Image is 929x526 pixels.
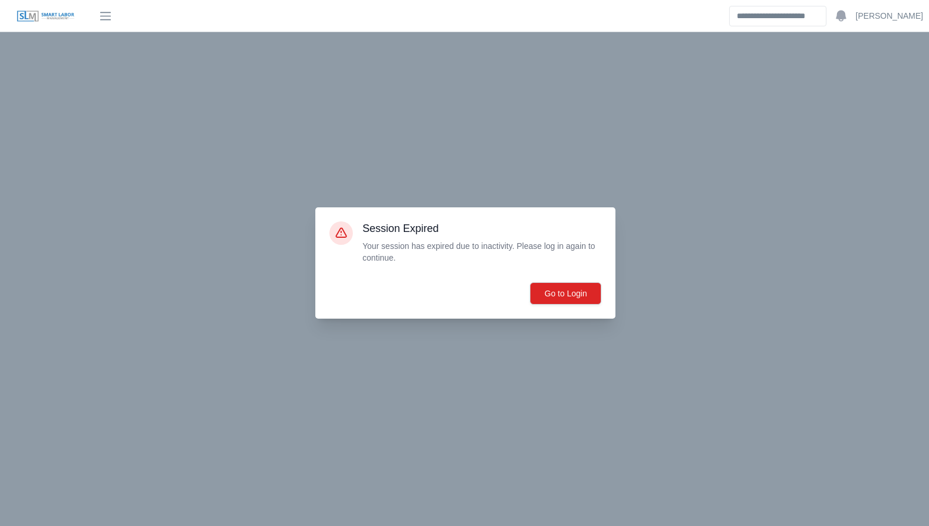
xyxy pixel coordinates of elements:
input: Search [729,6,826,26]
h3: Session Expired [362,221,601,235]
img: SLM Logo [16,10,75,23]
p: Your session has expired due to inactivity. Please log in again to continue. [362,240,601,264]
a: [PERSON_NAME] [856,10,923,22]
button: Go to Login [530,282,601,305]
